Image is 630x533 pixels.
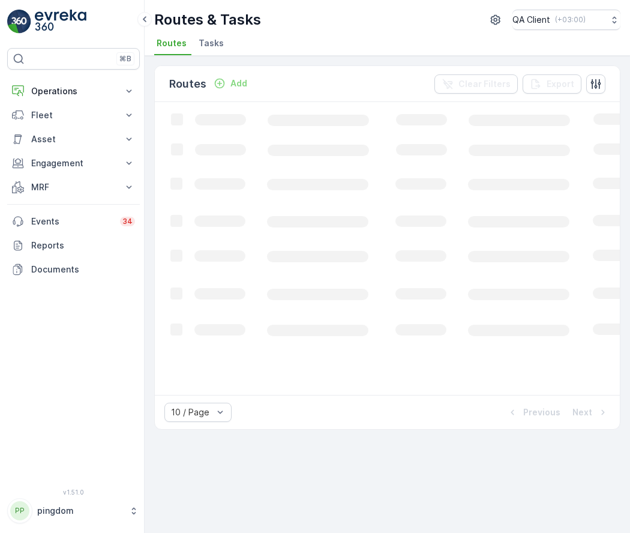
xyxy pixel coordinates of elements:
p: ⌘B [119,54,131,64]
span: v 1.51.0 [7,489,140,496]
button: Fleet [7,103,140,127]
button: Engagement [7,151,140,175]
button: Operations [7,79,140,103]
span: Routes [157,37,187,49]
img: logo [7,10,31,34]
a: Events34 [7,209,140,233]
p: MRF [31,181,116,193]
button: PPpingdom [7,498,140,523]
p: Events [31,215,113,227]
a: Documents [7,257,140,282]
p: 34 [122,217,133,226]
img: logo_light-DOdMpM7g.png [35,10,86,34]
p: Clear Filters [458,78,511,90]
a: Reports [7,233,140,257]
button: Export [523,74,581,94]
button: Next [571,405,610,420]
p: Fleet [31,109,116,121]
p: pingdom [37,505,123,517]
p: Routes [169,76,206,92]
p: Add [230,77,247,89]
p: Operations [31,85,116,97]
p: Next [572,406,592,418]
p: Documents [31,263,135,276]
span: Tasks [199,37,224,49]
p: Asset [31,133,116,145]
div: PP [10,501,29,520]
button: Add [209,76,252,91]
button: QA Client(+03:00) [512,10,620,30]
p: Export [547,78,574,90]
p: QA Client [512,14,550,26]
button: Asset [7,127,140,151]
p: Previous [523,406,560,418]
button: Previous [505,405,562,420]
p: Engagement [31,157,116,169]
button: MRF [7,175,140,199]
p: Routes & Tasks [154,10,261,29]
p: Reports [31,239,135,251]
button: Clear Filters [434,74,518,94]
p: ( +03:00 ) [555,15,586,25]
